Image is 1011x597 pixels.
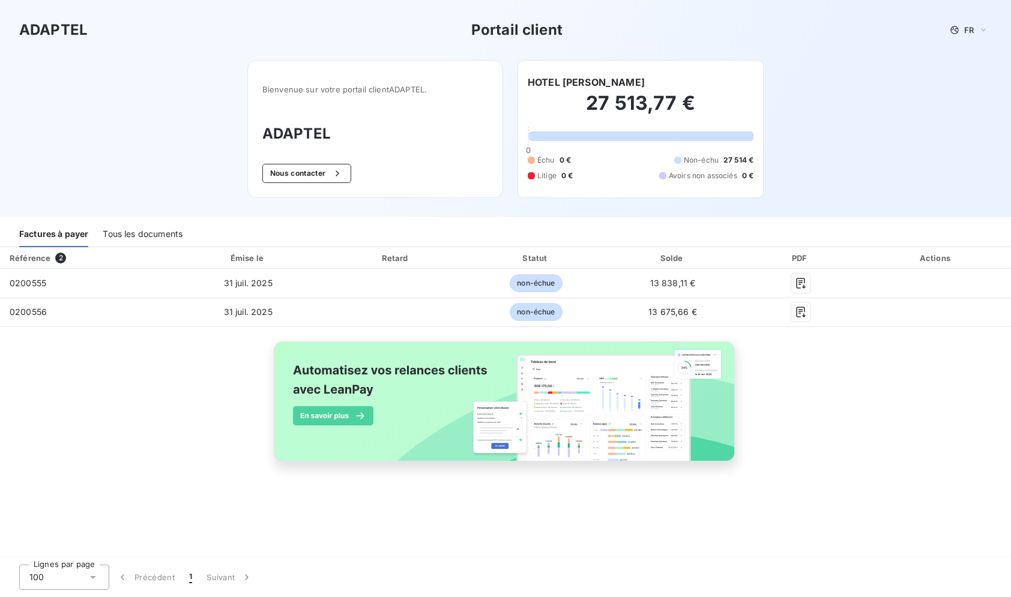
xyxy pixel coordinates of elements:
[199,565,260,590] button: Suivant
[10,278,46,288] span: 0200555
[528,91,753,127] h2: 27 513,77 €
[103,222,183,247] div: Tous les documents
[10,307,47,317] span: 0200556
[224,278,273,288] span: 31 juil. 2025
[537,155,555,166] span: Échu
[263,334,748,482] img: banner
[471,19,563,41] h3: Portail client
[182,565,199,590] button: 1
[29,571,44,583] span: 100
[964,25,974,35] span: FR
[19,19,88,41] h3: ADAPTEL
[526,145,531,155] span: 0
[537,170,557,181] span: Litige
[528,75,645,89] h6: HOTEL [PERSON_NAME]
[510,274,562,292] span: non-échue
[648,307,697,317] span: 13 675,66 €
[262,123,488,145] h3: ADAPTEL
[560,155,571,166] span: 0 €
[189,571,192,583] span: 1
[510,303,562,321] span: non-échue
[19,222,88,247] div: Factures à payer
[608,252,738,264] div: Solde
[55,253,66,263] span: 2
[723,155,753,166] span: 27 514 €
[684,155,719,166] span: Non-échu
[650,278,696,288] span: 13 838,11 €
[174,252,323,264] div: Émise le
[561,170,573,181] span: 0 €
[328,252,465,264] div: Retard
[10,253,50,263] div: Référence
[669,170,737,181] span: Avoirs non associés
[262,85,488,94] span: Bienvenue sur votre portail client ADAPTEL .
[109,565,182,590] button: Précédent
[262,164,351,183] button: Nous contacter
[864,252,1009,264] div: Actions
[742,170,753,181] span: 0 €
[224,307,273,317] span: 31 juil. 2025
[469,252,603,264] div: Statut
[743,252,859,264] div: PDF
